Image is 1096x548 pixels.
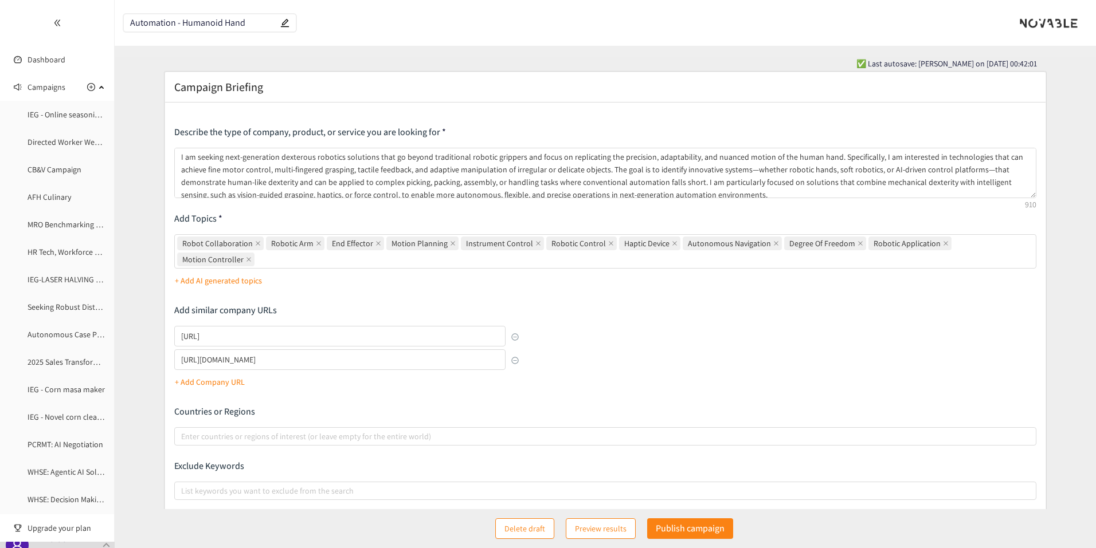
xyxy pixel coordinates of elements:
[14,83,22,91] span: sound
[53,19,61,27] span: double-left
[551,237,606,250] span: Robotic Control
[784,236,866,250] span: Degree Of Freedom
[375,241,381,246] span: close
[28,247,178,257] a: HR Tech, Workforce Planning & Cost Visibility
[450,241,456,246] span: close
[175,274,262,287] p: + Add AI generated topics
[619,236,680,250] span: Haptic Device
[174,304,519,317] p: Add similar company URLs
[28,517,105,539] span: Upgrade your plan
[495,518,554,539] button: Delete draft
[856,57,1037,70] span: ✅ Last autosave: [PERSON_NAME] on [DATE] 00:42:01
[392,237,448,250] span: Motion Planning
[546,236,617,250] span: Robotic Control
[174,126,1037,139] p: Describe the type of company, product, or service you are looking for
[28,494,158,504] a: WHSE: Decision Making AI (Warehouse)
[608,241,614,246] span: close
[683,236,782,250] span: Autonomous Navigation
[858,241,863,246] span: close
[255,241,261,246] span: close
[271,237,314,250] span: Robotic Arm
[535,241,541,246] span: close
[246,257,252,262] span: close
[87,83,95,91] span: plus-circle
[175,376,245,388] p: + Add Company URL
[28,274,139,285] a: IEG-LASER HALVING OFPOTATOES
[789,237,855,250] span: Degree Of Freedom
[177,253,255,266] span: Motion Controller
[28,384,105,395] a: IEG - Corn masa maker
[177,236,264,250] span: Robot Collaboration
[174,148,1037,198] textarea: I am seeking next-generation dexterous robotics solutions that go beyond traditional robotic grip...
[14,524,22,532] span: trophy
[332,237,373,250] span: End Effector
[566,518,636,539] button: Preview results
[874,237,941,250] span: Robotic Application
[175,271,262,290] button: + Add AI generated topics
[28,439,103,450] a: PCRMT: AI Negotiation
[28,412,152,422] a: IEG - Novel corn cleaning technology
[28,164,81,175] a: CB&V Campaign
[182,237,253,250] span: Robot Collaboration
[28,54,65,65] a: Dashboard
[174,326,506,346] input: lookalikes url
[28,467,160,477] a: WHSE: Agentic AI Solution (Warehouse)
[28,357,166,367] a: 2025 Sales Transformation - Gamification
[28,76,65,98] span: Campaigns
[266,236,324,250] span: Robotic Arm
[656,521,725,535] p: Publish campaign
[943,241,949,246] span: close
[316,241,322,246] span: close
[174,405,1037,418] p: Countries or Regions
[174,79,1037,95] div: Campaign Briefing
[28,137,177,147] a: Directed Worker Wearables – Manufacturing
[28,329,116,340] a: Autonomous Case Picking
[28,192,71,202] a: AFH Culinary
[257,253,259,266] input: Robot CollaborationRobotic ArmEnd EffectorMotion PlanningInstrument ControlRobotic ControlHaptic ...
[280,18,289,27] span: edit
[624,237,670,250] span: Haptic Device
[672,241,678,246] span: close
[174,460,1037,472] p: Exclude Keywords
[773,241,779,246] span: close
[174,349,506,370] input: lookalikes url
[174,79,263,95] h2: Campaign Briefing
[466,237,533,250] span: Instrument Control
[174,212,1037,225] p: Add Topics
[28,219,110,230] a: MRO Benchmarking tool
[175,373,245,391] button: + Add Company URL
[688,237,771,250] span: Autonomous Navigation
[504,522,545,535] span: Delete draft
[461,236,544,250] span: Instrument Control
[386,236,459,250] span: Motion Planning
[647,518,733,539] button: Publish campaign
[182,253,244,266] span: Motion Controller
[1039,493,1096,548] div: Chat Widget
[28,302,288,312] a: Seeking Robust Distributor Management System (DMS) for European Markets
[575,522,627,535] span: Preview results
[28,109,143,120] a: IEG - Online seasoning monitoring
[327,236,384,250] span: End Effector
[181,484,183,498] input: List keywords you want to exclude from the search
[868,236,952,250] span: Robotic Application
